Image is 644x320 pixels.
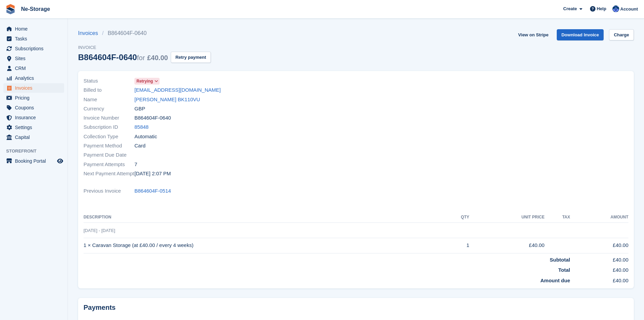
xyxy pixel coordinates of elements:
nav: breadcrumbs [78,29,211,37]
a: B864604F-0514 [134,187,171,195]
span: Next Payment Attempt [84,170,134,178]
th: Unit Price [469,212,545,223]
span: Invoice Number [84,114,134,122]
span: Collection Type [84,133,134,141]
th: Description [84,212,442,223]
strong: Total [558,267,570,273]
span: for [137,54,145,61]
span: Retrying [136,78,153,84]
a: menu [3,44,64,53]
span: Invoices [15,83,56,93]
span: Create [563,5,577,12]
a: Charge [609,29,634,40]
span: B864604F-0640 [134,114,171,122]
span: Sites [15,54,56,63]
a: menu [3,24,64,34]
span: Home [15,24,56,34]
span: Tasks [15,34,56,43]
span: Billed to [84,86,134,94]
span: Payment Due Date [84,151,134,159]
span: Name [84,96,134,104]
span: 7 [134,161,137,168]
span: Payment Attempts [84,161,134,168]
a: menu [3,73,64,83]
span: Account [620,6,638,13]
span: GBP [134,105,145,113]
a: Download Invoice [557,29,604,40]
td: £40.00 [570,264,628,274]
img: Karol Carter [612,5,619,12]
span: Status [84,77,134,85]
span: Invoice [78,44,211,51]
div: B864604F-0640 [78,53,168,62]
span: CRM [15,64,56,73]
th: Amount [570,212,628,223]
span: Automatic [134,133,157,141]
span: Insurance [15,113,56,122]
a: menu [3,132,64,142]
strong: Amount due [540,278,570,283]
td: £40.00 [469,238,545,253]
a: menu [3,54,64,63]
td: 1 [442,238,469,253]
span: £40.00 [147,54,168,61]
a: Retrying [134,77,160,85]
span: Capital [15,132,56,142]
time: 2025-09-18 13:07:20 UTC [134,170,171,178]
a: [EMAIL_ADDRESS][DOMAIN_NAME] [134,86,221,94]
a: menu [3,156,64,166]
td: £40.00 [570,238,628,253]
a: Preview store [56,157,64,165]
span: Pricing [15,93,56,103]
img: stora-icon-8386f47178a22dfd0bd8f6a31ec36ba5ce8667c1dd55bd0f319d3a0aa187defe.svg [5,4,16,14]
span: Payment Method [84,142,134,150]
a: menu [3,64,64,73]
a: menu [3,93,64,103]
a: menu [3,34,64,43]
a: menu [3,123,64,132]
span: Storefront [6,148,68,155]
a: [PERSON_NAME] BK110VU [134,96,200,104]
td: £40.00 [570,274,628,285]
span: Help [597,5,606,12]
span: Coupons [15,103,56,112]
span: Currency [84,105,134,113]
a: View on Stripe [515,29,551,40]
td: 1 × Caravan Storage (at £40.00 / every 4 weeks) [84,238,442,253]
a: menu [3,113,64,122]
span: Booking Portal [15,156,56,166]
th: QTY [442,212,469,223]
a: Invoices [78,29,102,37]
a: Ne-Storage [18,3,53,15]
span: Settings [15,123,56,132]
span: Subscription ID [84,123,134,131]
th: Tax [545,212,570,223]
td: £40.00 [570,253,628,264]
span: Card [134,142,146,150]
a: menu [3,103,64,112]
a: 85848 [134,123,149,131]
span: Analytics [15,73,56,83]
span: Previous Invoice [84,187,134,195]
button: Retry payment [171,52,211,63]
h2: Payments [84,303,628,312]
span: Subscriptions [15,44,56,53]
strong: Subtotal [550,257,570,263]
a: menu [3,83,64,93]
span: [DATE] - [DATE] [84,228,115,233]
